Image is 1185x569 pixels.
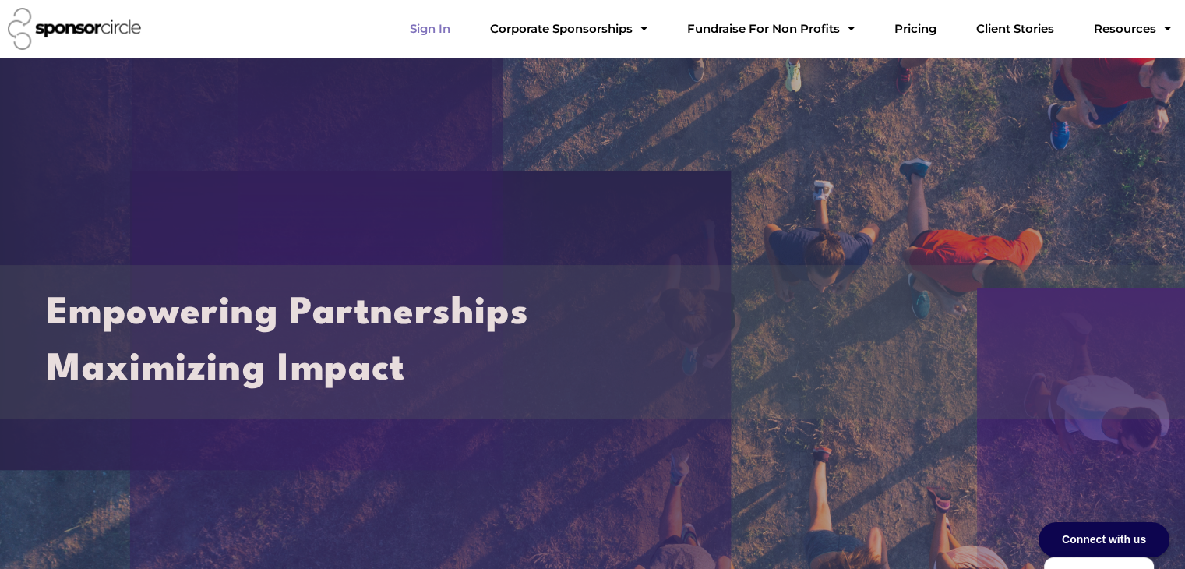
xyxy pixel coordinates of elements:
h2: Empowering Partnerships Maximizing Impact [47,286,1138,398]
a: Resources [1081,13,1183,44]
a: Sign In [397,13,463,44]
img: Sponsor Circle logo [8,8,141,50]
a: Fundraise For Non ProfitsMenu Toggle [675,13,867,44]
nav: Menu [397,13,1183,44]
a: Corporate SponsorshipsMenu Toggle [478,13,660,44]
a: Client Stories [964,13,1067,44]
a: Pricing [882,13,949,44]
div: Connect with us [1039,522,1169,557]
